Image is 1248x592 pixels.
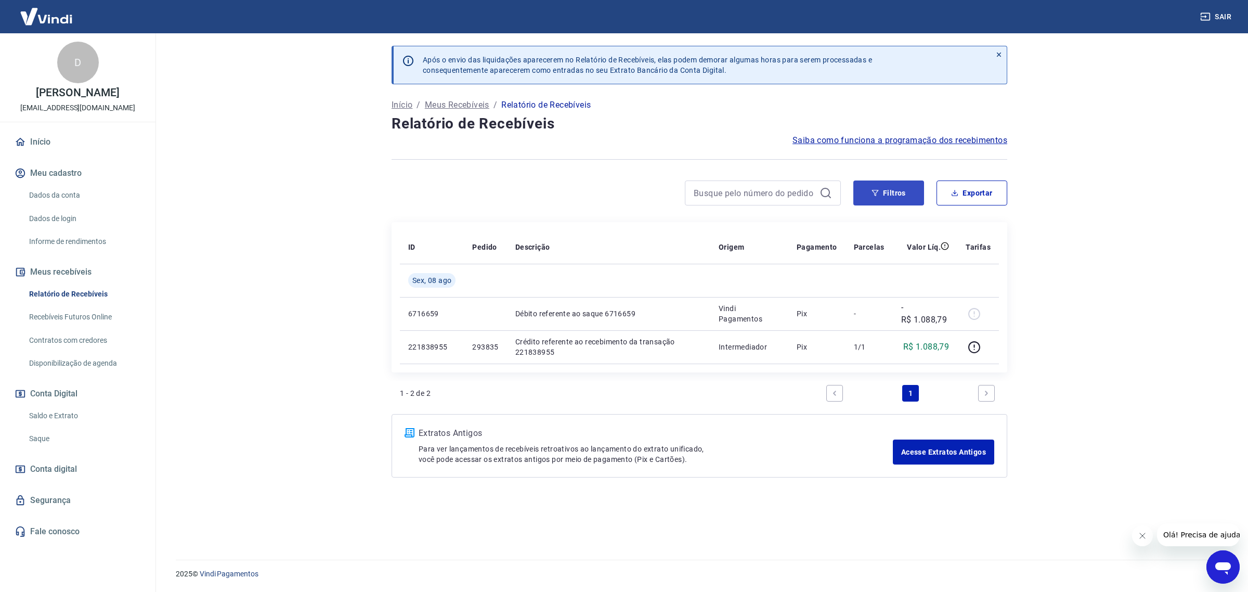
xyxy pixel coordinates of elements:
[419,444,893,465] p: Para ver lançamentos de recebíveis retroativos ao lançamento do extrato unificado, você pode aces...
[25,208,143,229] a: Dados de login
[854,308,885,319] p: -
[12,489,143,512] a: Segurança
[425,99,489,111] a: Meus Recebíveis
[25,353,143,374] a: Disponibilização de agenda
[1157,523,1240,546] iframe: Mensagem da empresa
[57,42,99,83] div: D
[515,308,702,319] p: Débito referente ao saque 6716659
[826,385,843,402] a: Previous page
[1198,7,1236,27] button: Sair
[408,242,415,252] p: ID
[903,341,949,353] p: R$ 1.088,79
[966,242,991,252] p: Tarifas
[12,261,143,284] button: Meus recebíveis
[20,102,135,113] p: [EMAIL_ADDRESS][DOMAIN_NAME]
[12,382,143,405] button: Conta Digital
[6,7,87,16] span: Olá! Precisa de ajuda?
[408,342,456,352] p: 221838955
[1132,525,1153,546] iframe: Fechar mensagem
[901,301,949,326] p: -R$ 1.088,79
[30,462,77,477] span: Conta digital
[412,275,451,286] span: Sex, 08 ago
[200,570,258,578] a: Vindi Pagamentos
[797,342,837,352] p: Pix
[719,242,744,252] p: Origem
[12,458,143,481] a: Conta digital
[176,569,1223,580] p: 2025 ©
[501,99,591,111] p: Relatório de Recebíveis
[472,342,498,352] p: 293835
[25,284,143,305] a: Relatório de Recebíveis
[400,388,431,398] p: 1 - 2 de 2
[423,55,872,75] p: Após o envio das liquidações aparecerem no Relatório de Recebíveis, elas podem demorar algumas ho...
[902,385,919,402] a: Page 1 is your current page
[25,185,143,206] a: Dados da conta
[937,181,1007,205] button: Exportar
[417,99,420,111] p: /
[25,405,143,427] a: Saldo e Extrato
[12,162,143,185] button: Meu cadastro
[797,308,837,319] p: Pix
[419,427,893,440] p: Extratos Antigos
[978,385,995,402] a: Next page
[854,342,885,352] p: 1/1
[1206,550,1240,584] iframe: Botão para abrir a janela de mensagens
[822,381,999,406] ul: Pagination
[907,242,941,252] p: Valor Líq.
[25,330,143,351] a: Contratos com credores
[25,306,143,328] a: Recebíveis Futuros Online
[25,428,143,449] a: Saque
[694,185,815,201] input: Busque pelo número do pedido
[408,308,456,319] p: 6716659
[12,520,143,543] a: Fale conosco
[854,242,885,252] p: Parcelas
[36,87,119,98] p: [PERSON_NAME]
[853,181,924,205] button: Filtros
[25,231,143,252] a: Informe de rendimentos
[719,342,780,352] p: Intermediador
[392,113,1007,134] h4: Relatório de Recebíveis
[12,131,143,153] a: Início
[493,99,497,111] p: /
[792,134,1007,147] a: Saiba como funciona a programação dos recebimentos
[12,1,80,32] img: Vindi
[472,242,497,252] p: Pedido
[893,440,994,465] a: Acesse Extratos Antigos
[405,428,414,437] img: ícone
[719,303,780,324] p: Vindi Pagamentos
[515,337,702,357] p: Crédito referente ao recebimento da transação 221838955
[392,99,412,111] a: Início
[515,242,550,252] p: Descrição
[797,242,837,252] p: Pagamento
